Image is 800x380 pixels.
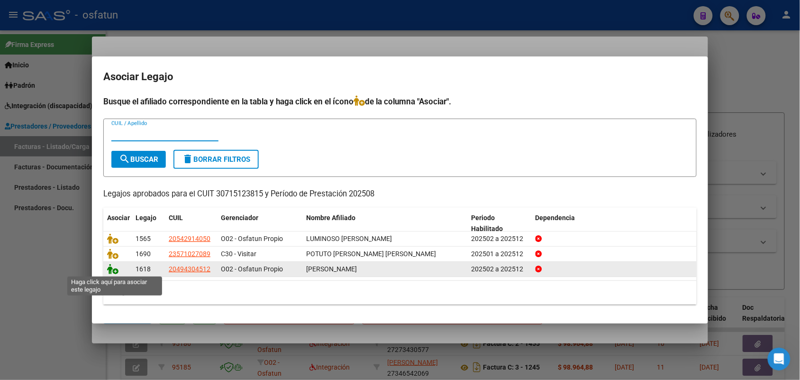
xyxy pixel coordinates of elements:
[306,214,355,222] span: Nombre Afiliado
[103,68,697,86] h2: Asociar Legajo
[182,155,250,164] span: Borrar Filtros
[472,214,503,232] span: Periodo Habilitado
[103,95,697,108] h4: Busque el afiliado correspondiente en la tabla y haga click en el ícono de la columna "Asociar".
[768,348,791,371] iframe: Intercom live chat
[169,265,210,273] span: 20494304512
[136,250,151,258] span: 1690
[103,281,697,305] div: 3 registros
[217,208,302,239] datatable-header-cell: Gerenciador
[221,214,258,222] span: Gerenciador
[182,153,193,165] mat-icon: delete
[306,250,436,258] span: POTUTO PUGLIESI SANTIAGO ADOLFO
[536,214,575,222] span: Dependencia
[169,250,210,258] span: 23571027089
[302,208,468,239] datatable-header-cell: Nombre Afiliado
[111,151,166,168] button: Buscar
[169,214,183,222] span: CUIL
[472,233,528,244] div: 202502 a 202512
[221,235,283,242] span: O02 - Osfatun Propio
[472,249,528,260] div: 202501 a 202512
[107,214,130,222] span: Asociar
[136,235,151,242] span: 1565
[532,208,697,239] datatable-header-cell: Dependencia
[136,265,151,273] span: 1618
[132,208,165,239] datatable-header-cell: Legajo
[173,150,259,169] button: Borrar Filtros
[103,208,132,239] datatable-header-cell: Asociar
[221,250,256,258] span: C30 - Visitar
[472,264,528,275] div: 202502 a 202512
[221,265,283,273] span: O02 - Osfatun Propio
[306,235,392,242] span: LUMINOSO GHOSN VALENTINO LEON
[119,155,158,164] span: Buscar
[119,153,130,165] mat-icon: search
[136,214,156,222] span: Legajo
[169,235,210,242] span: 20542914050
[306,265,357,273] span: PERKOVICH BAUTISTA
[468,208,532,239] datatable-header-cell: Periodo Habilitado
[103,188,697,200] p: Legajos aprobados para el CUIT 30715123815 y Período de Prestación 202508
[165,208,217,239] datatable-header-cell: CUIL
